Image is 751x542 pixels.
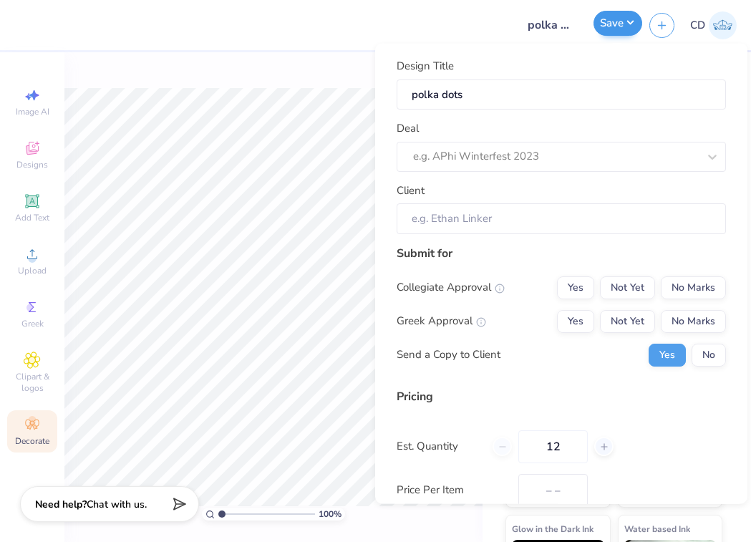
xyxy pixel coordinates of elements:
button: Save [593,11,642,36]
span: Designs [16,159,48,170]
span: Upload [18,265,47,276]
label: Deal [397,120,419,137]
span: CD [690,17,705,34]
span: Greek [21,318,44,329]
button: Yes [649,343,686,366]
label: Client [397,182,425,198]
label: Design Title [397,58,454,74]
button: Yes [557,276,594,299]
span: Glow in the Dark Ink [512,521,593,536]
button: No Marks [661,276,726,299]
img: Crishel Dayo Isa [709,11,737,39]
div: Send a Copy to Client [397,347,500,363]
a: CD [690,11,737,39]
span: Chat with us. [87,498,147,511]
strong: Need help? [35,498,87,511]
div: Submit for [397,244,726,261]
span: Water based Ink [624,521,690,536]
span: Image AI [16,106,49,117]
button: No [692,343,726,366]
input: Untitled Design [516,11,586,39]
input: e.g. Ethan Linker [397,203,726,234]
div: Collegiate Approval [397,279,505,296]
span: 100 % [319,508,341,521]
button: Not Yet [600,309,655,332]
span: Add Text [15,212,49,223]
label: Est. Quantity [397,438,482,455]
button: No Marks [661,309,726,332]
input: – – [518,430,588,463]
div: Pricing [397,387,726,405]
span: Clipart & logos [7,371,57,394]
span: Decorate [15,435,49,447]
label: Price Per Item [397,482,508,498]
button: Yes [557,309,594,332]
div: Greek Approval [397,313,486,329]
button: Not Yet [600,276,655,299]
